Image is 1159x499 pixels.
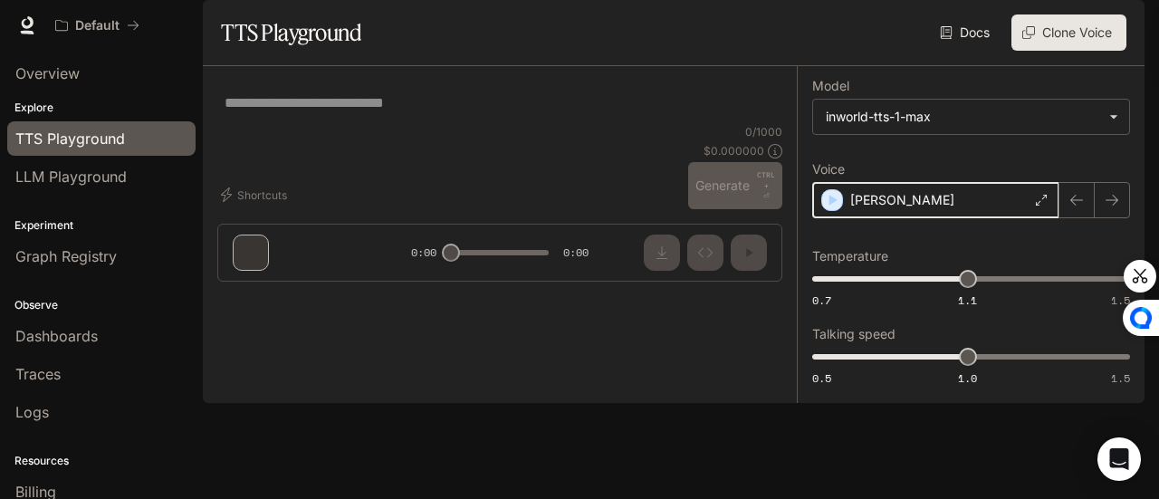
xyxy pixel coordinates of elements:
h1: TTS Playground [221,14,361,51]
a: Docs [936,14,997,51]
span: 1.5 [1111,293,1130,308]
p: Default [75,18,120,34]
p: Temperature [812,250,888,263]
p: 0 / 1000 [745,124,782,139]
span: 1.1 [958,293,977,308]
button: Clone Voice [1011,14,1126,51]
p: $ 0.000000 [704,143,764,158]
button: Shortcuts [217,180,294,209]
button: All workspaces [47,7,148,43]
span: 1.5 [1111,370,1130,386]
p: Talking speed [812,328,896,341]
span: 0.5 [812,370,831,386]
p: [PERSON_NAME] [850,191,954,209]
span: 0.7 [812,293,831,308]
div: Open Intercom Messenger [1097,437,1141,481]
p: Model [812,80,849,92]
span: 1.0 [958,370,977,386]
div: inworld-tts-1-max [813,100,1129,134]
p: Voice [812,163,845,176]
div: inworld-tts-1-max [826,108,1100,126]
